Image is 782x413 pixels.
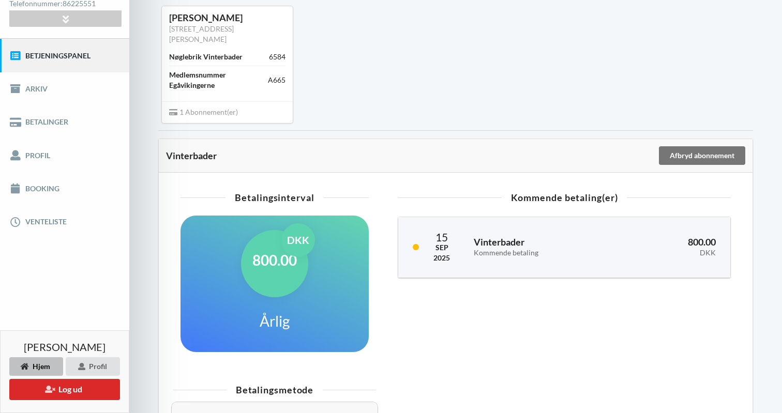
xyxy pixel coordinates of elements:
[9,379,120,400] button: Log ud
[281,223,315,257] div: DKK
[173,385,376,394] div: Betalingsmetode
[24,342,106,352] span: [PERSON_NAME]
[260,312,290,330] h1: Årlig
[433,242,450,253] div: Sep
[433,232,450,242] div: 15
[169,70,268,90] div: Medlemsnummer Egåvikingerne
[169,24,234,43] a: [STREET_ADDRESS][PERSON_NAME]
[252,251,297,269] h1: 800.00
[398,193,731,202] div: Kommende betaling(er)
[659,146,745,165] div: Afbryd abonnement
[474,249,606,257] div: Kommende betaling
[621,236,716,257] h3: 800.00
[9,357,63,376] div: Hjem
[169,52,243,62] div: Nøglebrik Vinterbader
[166,150,657,161] div: Vinterbader
[169,108,238,116] span: 1 Abonnement(er)
[181,193,369,202] div: Betalingsinterval
[66,357,120,376] div: Profil
[268,75,285,85] div: A665
[433,253,450,263] div: 2025
[169,12,285,24] div: [PERSON_NAME]
[269,52,285,62] div: 6584
[621,249,716,257] div: DKK
[474,236,606,257] h3: Vinterbader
